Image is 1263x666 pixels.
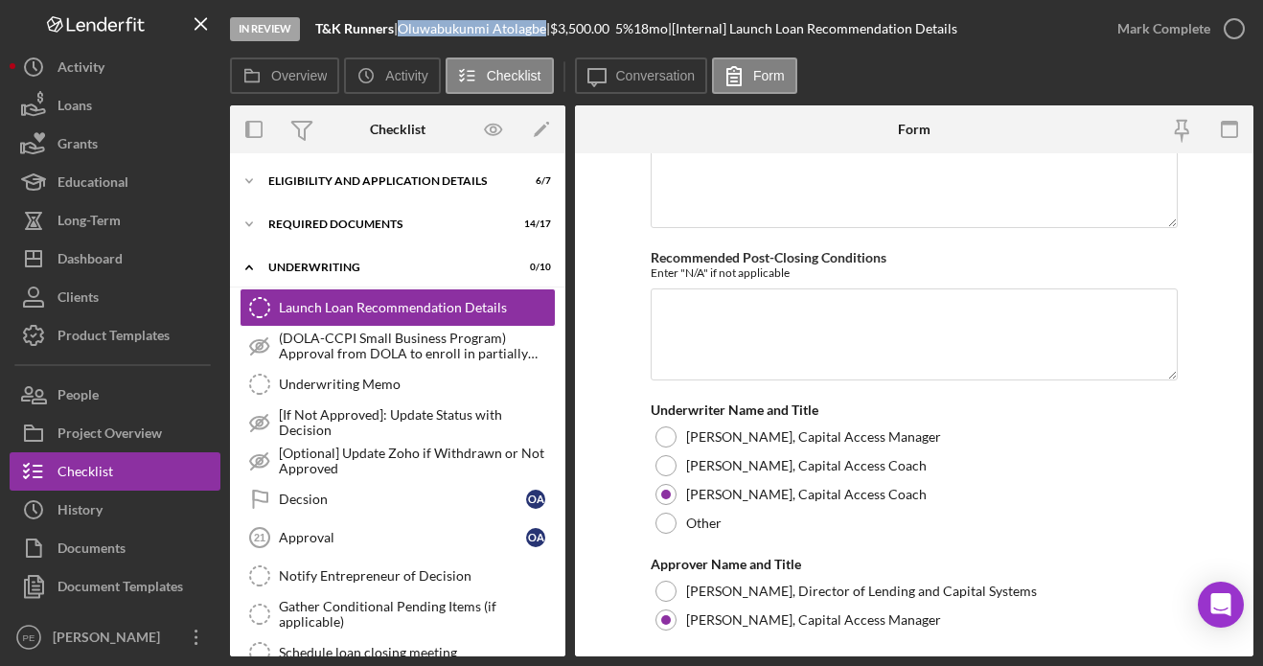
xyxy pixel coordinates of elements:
[10,618,220,656] button: PE[PERSON_NAME]
[279,446,555,476] div: [Optional] Update Zoho if Withdrawn or Not Approved
[57,567,183,610] div: Document Templates
[550,21,615,36] div: $3,500.00
[517,175,551,187] div: 6 / 7
[240,518,556,557] a: 21ApprovalOA
[240,365,556,403] a: Underwriting Memo
[230,57,339,94] button: Overview
[1117,10,1210,48] div: Mark Complete
[651,249,886,265] label: Recommended Post-Closing Conditions
[526,528,545,547] div: O A
[668,21,957,36] div: | [Internal] Launch Loan Recommendation Details
[487,68,541,83] label: Checklist
[57,452,113,495] div: Checklist
[271,68,327,83] label: Overview
[240,288,556,327] a: Launch Loan Recommendation Details
[240,327,556,365] a: (DOLA-CCPI Small Business Program) Approval from DOLA to enroll in partially forgivable loan fund
[686,429,941,445] label: [PERSON_NAME], Capital Access Manager
[10,240,220,278] button: Dashboard
[10,452,220,491] button: Checklist
[398,21,550,36] div: Oluwabukunmi Atolagbe |
[10,529,220,567] button: Documents
[57,491,103,534] div: History
[279,300,555,315] div: Launch Loan Recommendation Details
[240,595,556,633] a: Gather Conditional Pending Items (if applicable)
[57,201,121,244] div: Long-Term
[686,584,1037,599] label: [PERSON_NAME], Director of Lending and Capital Systems
[10,125,220,163] a: Grants
[268,175,503,187] div: Eligibility and Application Details
[57,316,170,359] div: Product Templates
[240,480,556,518] a: DecsionOA
[651,402,1178,418] div: Underwriter Name and Title
[254,532,265,543] tspan: 21
[10,316,220,355] button: Product Templates
[898,122,930,137] div: Form
[268,262,503,273] div: Underwriting
[651,265,1178,280] div: Enter "N/A" if not applicable
[10,567,220,606] button: Document Templates
[279,530,526,545] div: Approval
[279,492,526,507] div: Decsion
[57,414,162,457] div: Project Overview
[1198,582,1244,628] div: Open Intercom Messenger
[712,57,797,94] button: Form
[686,612,941,628] label: [PERSON_NAME], Capital Access Manager
[57,278,99,321] div: Clients
[57,529,126,572] div: Documents
[686,516,722,531] label: Other
[279,645,555,660] div: Schedule loan closing meeting
[10,163,220,201] button: Educational
[446,57,554,94] button: Checklist
[370,122,425,137] div: Checklist
[526,490,545,509] div: O A
[230,17,300,41] div: In Review
[10,491,220,529] button: History
[23,632,35,643] text: PE
[753,68,785,83] label: Form
[57,48,104,91] div: Activity
[385,68,427,83] label: Activity
[57,163,128,206] div: Educational
[279,599,555,630] div: Gather Conditional Pending Items (if applicable)
[10,48,220,86] button: Activity
[10,376,220,414] button: People
[686,487,927,502] label: [PERSON_NAME], Capital Access Coach
[57,86,92,129] div: Loans
[279,331,555,361] div: (DOLA-CCPI Small Business Program) Approval from DOLA to enroll in partially forgivable loan fund
[268,218,503,230] div: Required Documents
[686,458,927,473] label: [PERSON_NAME], Capital Access Coach
[575,57,708,94] button: Conversation
[651,557,1178,572] div: Approver Name and Title
[57,125,98,168] div: Grants
[10,278,220,316] button: Clients
[616,68,696,83] label: Conversation
[57,240,123,283] div: Dashboard
[57,376,99,419] div: People
[517,262,551,273] div: 0 / 10
[240,557,556,595] a: Notify Entrepreneur of Decision
[517,218,551,230] div: 14 / 17
[1098,10,1253,48] button: Mark Complete
[279,407,555,438] div: [If Not Approved]: Update Status with Decision
[48,618,172,661] div: [PERSON_NAME]
[240,442,556,480] a: [Optional] Update Zoho if Withdrawn or Not Approved
[315,21,398,36] div: |
[240,403,556,442] a: [If Not Approved]: Update Status with Decision
[10,414,220,452] button: Project Overview
[10,201,220,240] button: Long-Term
[10,86,220,125] button: Loans
[279,568,555,584] div: Notify Entrepreneur of Decision
[633,21,668,36] div: 18 mo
